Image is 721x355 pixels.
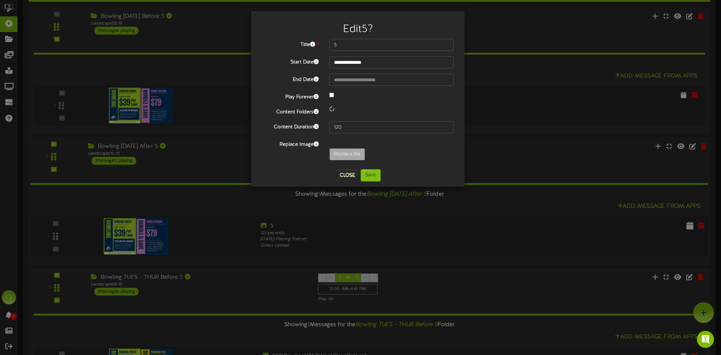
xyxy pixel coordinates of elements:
button: Save [361,169,381,181]
label: End Date [257,74,324,83]
div: Open Intercom Messenger [697,331,714,348]
label: Content Folders [257,106,324,116]
label: Content Duration [257,121,324,131]
input: Title [329,39,454,51]
h2: Edit 5 ? [262,24,454,35]
label: Title [257,39,324,48]
label: Replace Image [257,139,324,148]
label: Play Forever [257,91,324,101]
label: Start Date [257,56,324,66]
button: Close [335,170,359,181]
input: 15 [329,121,454,133]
